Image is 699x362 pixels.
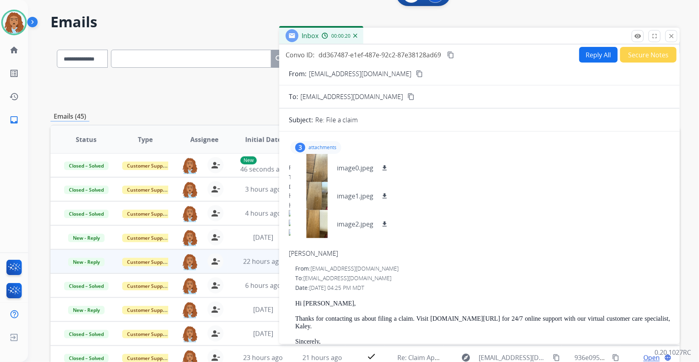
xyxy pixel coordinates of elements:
p: New [240,156,257,164]
span: 936e0958-6708-4c5e-937d-60f15cb56f09 [574,353,695,362]
img: agent-avatar [182,253,198,270]
p: image0.jpeg [337,163,373,173]
mat-icon: download [381,192,388,200]
span: New - Reply [68,306,105,314]
span: 4 hours ago [245,209,281,218]
div: To: [289,173,670,181]
div: From: [289,164,670,172]
p: 0.20.1027RC [655,348,691,357]
p: image1.jpeg [337,191,373,201]
mat-icon: search [274,54,284,64]
img: agent-avatar [182,229,198,246]
span: Re: Claim Approval - Stain Kit [398,353,484,362]
mat-icon: check [367,352,376,361]
mat-icon: content_copy [447,51,454,59]
span: Closed – Solved [64,162,109,170]
span: Inbox [302,31,318,40]
span: New - Reply [68,234,105,242]
p: From: [289,69,306,79]
mat-icon: close [668,32,675,40]
mat-icon: inbox [9,115,19,125]
div: Date: [289,183,670,191]
mat-icon: person_remove [211,305,220,314]
img: agent-avatar [182,301,198,318]
span: [EMAIL_ADDRESS][DOMAIN_NAME] [303,274,391,282]
button: Secure Notes [620,47,677,63]
span: 23 hours ago [243,353,283,362]
span: Customer Support [122,162,174,170]
mat-icon: download [381,220,388,228]
span: Customer Support [122,330,174,338]
p: image2.jpeg [337,219,373,229]
p: Emails (45) [50,111,89,121]
img: agent-avatar [182,205,198,222]
div: Here are the photos. [289,200,670,258]
span: Customer Support [122,306,174,314]
span: Customer Support [122,258,174,266]
p: Thanks for contacting us about filing a claim. Visit [DOMAIN_NAME][URL] for 24/7 online support w... [295,315,670,330]
div: To: [295,274,670,282]
p: Re: File a claim [315,115,358,125]
span: Customer Support [122,234,174,242]
span: [DATE] [253,305,273,314]
img: image1.jpeg [289,220,670,229]
img: agent-avatar [182,326,198,342]
img: agent-avatar [182,157,198,174]
img: agent-avatar [182,277,198,294]
mat-icon: person_remove [211,281,220,290]
span: [EMAIL_ADDRESS][DOMAIN_NAME] [310,265,399,272]
img: image2.jpeg [289,229,670,239]
span: [EMAIL_ADDRESS][DOMAIN_NAME] [300,92,403,101]
h2: Emails [50,14,680,30]
span: 3 hours ago [245,185,281,194]
mat-icon: home [9,45,19,55]
span: New - Reply [68,258,105,266]
span: 00:00:20 [331,33,351,39]
p: Hi [PERSON_NAME], [295,300,670,307]
span: Hello, [289,191,670,258]
mat-icon: language [664,354,671,361]
p: To: [289,92,298,101]
span: 6 hours ago [245,281,281,290]
span: 22 hours ago [243,257,283,266]
p: attachments [308,144,336,151]
span: Closed – Solved [64,210,109,218]
mat-icon: content_copy [612,354,619,361]
div: 3 [295,143,305,152]
mat-icon: person_remove [211,160,220,170]
div: Date: [295,284,670,292]
div: From: [295,265,670,273]
img: avatar [3,11,25,34]
mat-icon: download [381,164,388,172]
span: Closed – Solved [64,282,109,290]
button: Reply All [579,47,618,63]
div: [PERSON_NAME] [289,249,670,258]
span: Type [138,135,153,144]
span: Closed – Solved [64,186,109,194]
span: [DATE] [253,233,273,242]
span: Assignee [190,135,218,144]
span: 46 seconds ago [240,165,287,174]
mat-icon: remove_red_eye [634,32,641,40]
img: agent-avatar [182,181,198,198]
span: Customer Support [122,210,174,218]
mat-icon: person_remove [211,257,220,266]
mat-icon: content_copy [407,93,415,100]
img: image0.jpeg [289,210,670,220]
mat-icon: list_alt [9,69,19,78]
p: Subject: [289,115,313,125]
p: [EMAIL_ADDRESS][DOMAIN_NAME] [309,69,411,79]
span: 21 hours ago [302,353,342,362]
mat-icon: content_copy [553,354,560,361]
span: Initial Date [245,135,281,144]
span: dd367487-e1ef-487e-92c2-87e38128ad69 [318,51,441,59]
span: [DATE] 04:25 PM MDT [309,284,364,291]
span: Customer Support [122,186,174,194]
mat-icon: fullscreen [651,32,658,40]
mat-icon: person_remove [211,329,220,338]
mat-icon: content_copy [416,70,423,77]
span: Status [76,135,97,144]
p: Convo ID: [286,50,314,60]
span: Customer Support [122,282,174,290]
mat-icon: person_remove [211,233,220,242]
